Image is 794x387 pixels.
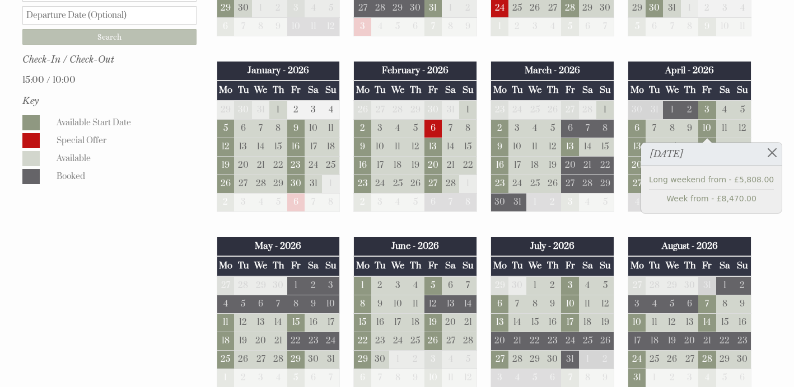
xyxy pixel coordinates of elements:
td: 6 [442,276,459,295]
th: Su [459,256,477,276]
td: 10 [371,138,389,156]
td: 31 [646,101,663,120]
input: Search [22,29,197,45]
td: 24 [305,156,322,174]
h3: [DATE] [641,143,782,166]
dd: Available Start Date [54,115,193,130]
td: 8 [663,119,680,138]
td: 15 [459,138,477,156]
td: 6 [579,17,596,36]
th: February - 2026 [354,62,477,81]
td: 24 [371,174,389,193]
td: 18 [716,138,734,156]
td: 12 [217,138,234,156]
td: 12 [407,138,424,156]
td: 2 [217,193,234,211]
h3: Check-In / Check-Out [22,54,197,65]
th: We [389,256,407,276]
td: 3 [371,119,389,138]
th: Th [269,81,287,100]
td: 25 [526,101,544,120]
th: Tu [234,81,251,100]
th: Su [734,81,751,100]
td: 20 [628,156,646,174]
th: April - 2026 [628,62,751,81]
td: 2 [354,119,371,138]
td: 31 [442,101,459,120]
th: Tu [508,256,526,276]
dd: Available [54,151,193,166]
td: 6 [287,193,305,211]
dd: Booked [54,169,193,184]
td: 3 [508,119,526,138]
td: 28 [389,101,407,120]
td: 3 [389,276,407,295]
td: 2 [305,276,322,295]
td: 5 [544,119,561,138]
th: Fr [287,256,305,276]
td: 7 [663,17,680,36]
td: 16 [491,156,508,174]
td: 26 [407,174,424,193]
td: 2 [544,193,561,211]
td: 17 [371,156,389,174]
td: 13 [628,138,646,156]
td: 5 [407,119,424,138]
th: Su [322,81,339,100]
td: 8 [459,193,477,211]
td: 6 [646,17,663,36]
td: 7 [596,17,614,36]
td: 26 [217,174,234,193]
th: June - 2026 [354,237,477,256]
td: 14 [579,138,596,156]
th: Mo [628,81,646,100]
td: 30 [508,276,526,295]
td: 10 [508,138,526,156]
th: Tu [371,256,389,276]
td: 28 [442,174,459,193]
td: 5 [407,193,424,211]
td: 3 [526,17,544,36]
th: Sa [579,81,596,100]
th: Sa [305,256,322,276]
th: Fr [287,81,305,100]
td: 19 [407,156,424,174]
th: Sa [442,256,459,276]
td: 2 [681,101,698,120]
td: 7 [459,276,477,295]
td: 25 [526,174,544,193]
td: 5 [596,193,614,211]
td: 5 [734,101,751,120]
td: 27 [561,174,578,193]
td: 26 [544,174,561,193]
th: We [526,81,544,100]
th: Su [596,81,614,100]
td: 14 [646,138,663,156]
td: 3 [322,276,339,295]
td: 6 [628,119,646,138]
td: 6 [234,119,251,138]
td: 1 [491,17,508,36]
th: Tu [508,81,526,100]
th: Su [459,81,477,100]
td: 1 [287,276,305,295]
td: 4 [252,193,269,211]
td: 4 [389,193,407,211]
td: 29 [269,174,287,193]
td: 20 [424,156,442,174]
td: 5 [389,17,407,36]
td: 12 [734,119,751,138]
td: 28 [579,174,596,193]
td: 23 [491,101,508,120]
td: 21 [442,156,459,174]
td: 26 [354,101,371,120]
td: 14 [252,138,269,156]
td: 25 [389,174,407,193]
td: 9 [459,17,477,36]
td: 5 [424,276,442,295]
td: 24 [508,174,526,193]
td: 21 [252,156,269,174]
th: March - 2026 [491,62,614,81]
td: 15 [596,138,614,156]
th: Mo [354,81,371,100]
